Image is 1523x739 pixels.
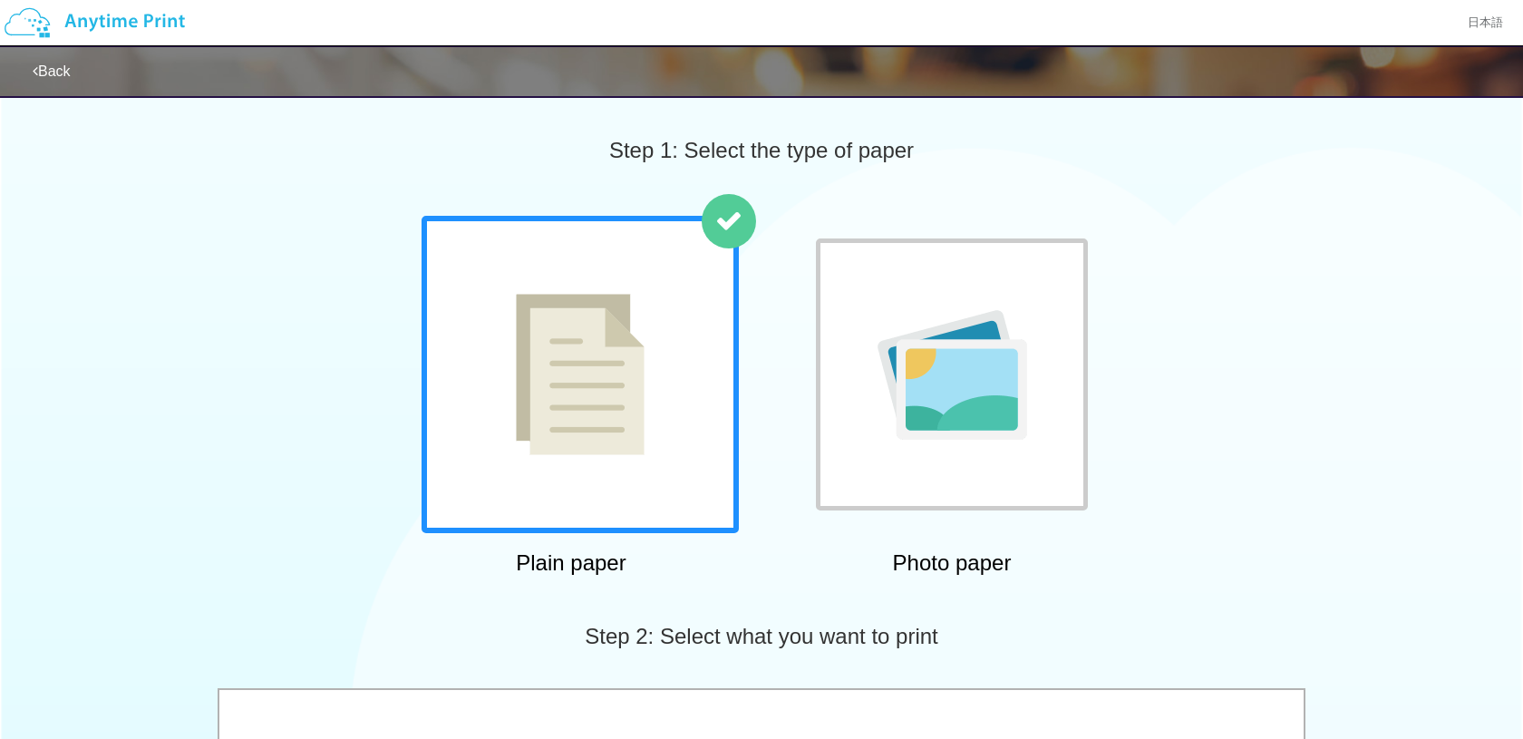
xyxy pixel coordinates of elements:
h2: Plain paper [412,551,730,575]
a: Back [33,63,71,79]
span: Step 2: Select what you want to print [585,624,938,648]
img: plain-paper.png [516,294,645,455]
img: photo-paper.png [878,310,1027,440]
h2: Photo paper [793,551,1111,575]
span: Step 1: Select the type of paper [609,138,914,162]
